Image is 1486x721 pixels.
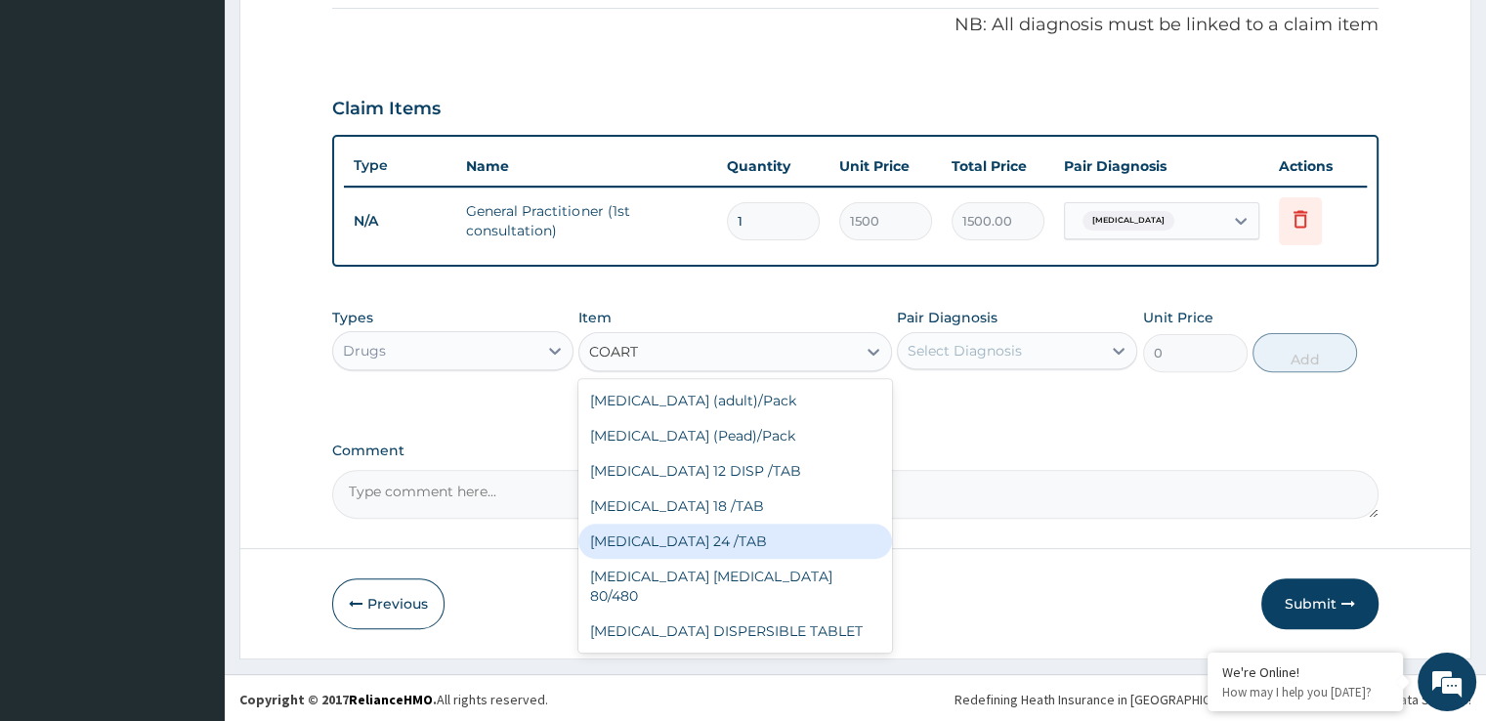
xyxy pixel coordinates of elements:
[344,148,456,184] th: Type
[320,10,367,57] div: Minimize live chat window
[332,13,1378,38] p: NB: All diagnosis must be linked to a claim item
[332,310,373,326] label: Types
[578,559,892,614] div: [MEDICAL_DATA] [MEDICAL_DATA] 80/480
[332,99,441,120] h3: Claim Items
[344,203,456,239] td: N/A
[578,383,892,418] div: [MEDICAL_DATA] (adult)/Pack
[36,98,79,147] img: d_794563401_company_1708531726252_794563401
[578,453,892,488] div: [MEDICAL_DATA] 12 DISP /TAB
[332,443,1378,459] label: Comment
[343,341,386,360] div: Drugs
[1222,663,1388,681] div: We're Online!
[456,147,716,186] th: Name
[578,488,892,524] div: [MEDICAL_DATA] 18 /TAB
[578,524,892,559] div: [MEDICAL_DATA] 24 /TAB
[578,418,892,453] div: [MEDICAL_DATA] (Pead)/Pack
[1269,147,1367,186] th: Actions
[829,147,942,186] th: Unit Price
[908,341,1022,360] div: Select Diagnosis
[1054,147,1269,186] th: Pair Diagnosis
[1083,211,1174,231] span: [MEDICAL_DATA]
[456,191,716,250] td: General Practitioner (1st consultation)
[332,578,445,629] button: Previous
[578,308,612,327] label: Item
[113,229,270,426] span: We're online!
[102,109,328,135] div: Chat with us now
[1261,578,1379,629] button: Submit
[10,498,372,567] textarea: Type your message and hit 'Enter'
[955,690,1471,709] div: Redefining Heath Insurance in [GEOGRAPHIC_DATA] using Telemedicine and Data Science!
[1252,333,1357,372] button: Add
[349,691,433,708] a: RelianceHMO
[1143,308,1213,327] label: Unit Price
[578,614,892,649] div: [MEDICAL_DATA] DISPERSIBLE TABLET
[942,147,1054,186] th: Total Price
[897,308,998,327] label: Pair Diagnosis
[239,691,437,708] strong: Copyright © 2017 .
[717,147,829,186] th: Quantity
[1222,684,1388,700] p: How may I help you today?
